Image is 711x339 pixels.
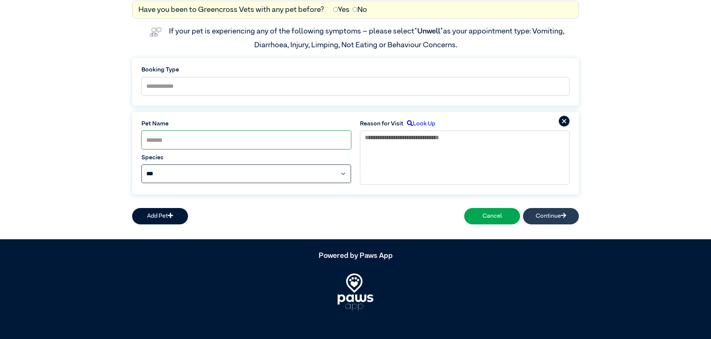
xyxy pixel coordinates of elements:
label: Yes [333,4,350,15]
label: Booking Type [141,65,570,74]
label: No [353,4,367,15]
label: Look Up [404,119,435,128]
button: Cancel [464,208,520,224]
h5: Powered by Paws App [132,251,579,260]
img: vet [147,25,165,39]
img: PawsApp [338,274,373,311]
button: Add Pet [132,208,188,224]
input: Yes [333,7,338,12]
label: Have you been to Greencross Vets with any pet before? [138,4,324,15]
input: No [353,7,357,12]
label: If your pet is experiencing any of the following symptoms – please select as your appointment typ... [169,28,566,48]
label: Species [141,153,351,162]
label: Reason for Visit [360,119,404,128]
button: Continue [523,208,579,224]
span: “Unwell” [414,28,443,35]
label: Pet Name [141,119,351,128]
